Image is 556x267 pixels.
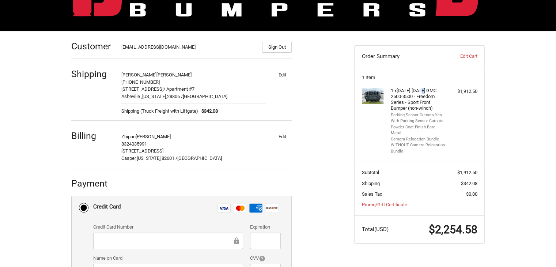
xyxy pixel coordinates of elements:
span: $0.00 [466,191,477,197]
h4: 1 x [DATE]-[DATE] GMC 2500-3500 - Freedom Series - Sport Front Bumper (non-winch) [391,88,447,112]
span: $2,254.58 [429,223,477,236]
span: Shipping (Truck Freight with Liftgate) [121,108,198,115]
span: [PERSON_NAME] [121,72,156,78]
span: $342.08 [461,181,477,186]
span: / Apartment #7 [163,86,194,92]
label: Credit Card Number [93,223,243,231]
span: [US_STATE], [137,155,162,161]
button: Sign Out [262,42,292,53]
a: Edit Cart [441,53,477,60]
h3: 1 Item [362,75,477,80]
div: $1,912.50 [449,88,477,95]
span: Total (USD) [362,226,389,233]
span: [PHONE_NUMBER] [121,79,160,85]
span: $342.08 [198,108,218,115]
span: [PERSON_NAME] [156,72,192,78]
span: [PERSON_NAME] [136,134,171,139]
label: CVV [250,255,280,262]
span: Shipping [362,181,380,186]
span: Subtotal [362,170,379,175]
h2: Shipping [71,68,114,80]
h2: Customer [71,41,114,52]
li: Powder Coat Finish Bare Metal [391,124,447,136]
h2: Billing [71,130,114,142]
div: [EMAIL_ADDRESS][DOMAIN_NAME] [121,44,255,53]
span: [STREET_ADDRESS] [121,86,163,92]
button: Edit [273,69,292,80]
span: Zhipan [121,134,136,139]
span: [STREET_ADDRESS] [121,148,163,154]
li: Parking Sensor Cutouts Yes - With Parking Sensor Cutouts [391,112,447,124]
h3: Order Summary [362,53,441,60]
span: 28806 / [167,94,183,99]
span: 8324035991 [121,141,147,147]
div: Credit Card [93,201,121,213]
iframe: Chat Widget [519,232,556,267]
span: $1,912.50 [457,170,477,175]
span: Asheville , [121,94,142,99]
span: [US_STATE], [142,94,167,99]
label: Expiration [250,223,280,231]
h2: Payment [71,178,114,189]
a: Promo/Gift Certificate [362,202,407,207]
label: Name on Card [93,255,243,262]
button: Edit [273,131,292,142]
span: Casper, [121,155,137,161]
li: Camera Relocation Bundle WITHOUT Camera Relocation Bundle [391,136,447,155]
span: [GEOGRAPHIC_DATA] [177,155,222,161]
span: [GEOGRAPHIC_DATA] [183,94,227,99]
span: 82601 / [162,155,177,161]
span: Sales Tax [362,191,382,197]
